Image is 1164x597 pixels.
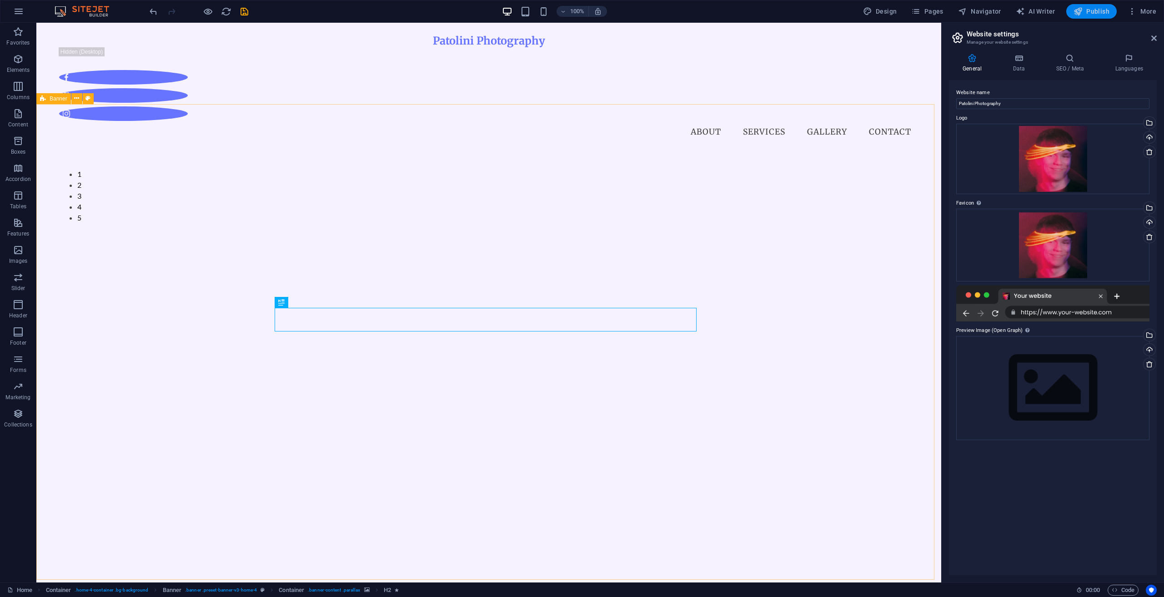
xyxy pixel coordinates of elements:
[1112,585,1134,596] span: Code
[967,38,1139,46] h3: Manage your website settings
[41,168,45,179] button: 3
[956,98,1149,109] input: Name...
[10,366,26,374] p: Forms
[5,176,31,183] p: Accordion
[7,585,32,596] a: Click to cancel selection. Double-click to open Pages
[7,66,30,74] p: Elements
[1074,7,1109,16] span: Publish
[1016,7,1055,16] span: AI Writer
[956,336,1149,440] div: Select files from the file manager, stock photos, or upload file(s)
[859,4,901,19] button: Design
[859,4,901,19] div: Design (Ctrl+Alt+Y)
[221,6,231,17] button: reload
[908,4,947,19] button: Pages
[1092,587,1094,593] span: :
[1042,54,1101,73] h4: SEO / Meta
[46,585,399,596] nav: breadcrumb
[956,87,1149,98] label: Website name
[50,96,67,101] span: Banner
[1012,4,1059,19] button: AI Writer
[967,30,1157,38] h2: Website settings
[6,39,30,46] p: Favorites
[956,124,1149,194] div: MG_0112_edit_FINAL-zfgcEj2NNAukU31fajfTWg.png
[999,54,1042,73] h4: Data
[10,203,26,210] p: Tables
[8,121,28,128] p: Content
[1076,585,1100,596] h6: Session time
[1128,7,1156,16] span: More
[4,421,32,428] p: Collections
[308,585,360,596] span: . banner-content .parallax
[1124,4,1160,19] button: More
[239,6,250,17] button: save
[5,394,30,401] p: Marketing
[364,587,370,592] i: This element contains a background
[7,230,29,237] p: Features
[46,585,71,596] span: Click to select. Double-click to edit
[279,585,304,596] span: Click to select. Double-click to edit
[41,179,45,190] button: 4
[949,54,999,73] h4: General
[185,585,257,596] span: . banner .preset-banner-v3-home-4
[7,94,30,101] p: Columns
[384,585,391,596] span: Click to select. Double-click to edit
[52,6,120,17] img: Editor Logo
[1066,4,1117,19] button: Publish
[41,157,45,168] button: 2
[956,113,1149,124] label: Logo
[911,7,943,16] span: Pages
[10,339,26,346] p: Footer
[9,257,28,265] p: Images
[557,6,589,17] button: 100%
[202,6,213,17] button: Click here to leave preview mode and continue editing
[954,4,1005,19] button: Navigator
[11,285,25,292] p: Slider
[956,198,1149,209] label: Favicon
[594,7,602,15] i: On resize automatically adjust zoom level to fit chosen device.
[221,6,231,17] i: Reload page
[1101,54,1157,73] h4: Languages
[148,6,159,17] button: undo
[956,325,1149,336] label: Preview Image (Open Graph)
[1086,585,1100,596] span: 00 00
[75,585,148,596] span: . home-4-container .bg-background
[395,587,399,592] i: Element contains an animation
[1146,585,1157,596] button: Usercentrics
[1108,585,1139,596] button: Code
[11,148,26,156] p: Boxes
[958,7,1001,16] span: Navigator
[148,6,159,17] i: Undo: Change favicon (Ctrl+Z)
[570,6,585,17] h6: 100%
[41,146,45,157] button: 1
[239,6,250,17] i: Save (Ctrl+S)
[863,7,897,16] span: Design
[163,585,182,596] span: Click to select. Double-click to edit
[9,312,27,319] p: Header
[41,190,45,201] button: 5
[261,587,265,592] i: This element is a customizable preset
[956,209,1149,281] div: MG_0112_edit_FINAL-zfgcEj2NNAukU31fajfTWg-2o8uywv99pnnzV5TpWTKxg--PP29dELihGEP3Cos18agA.png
